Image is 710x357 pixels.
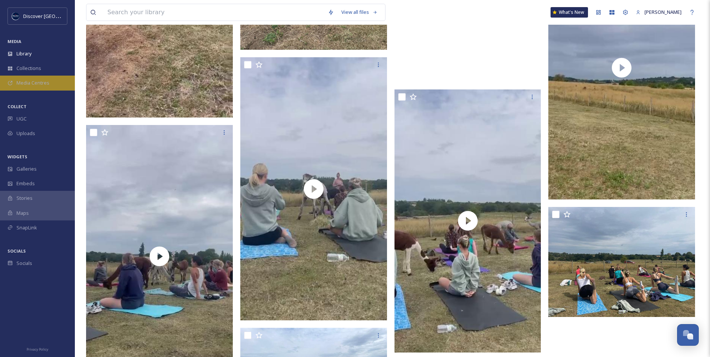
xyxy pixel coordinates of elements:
span: Discover [GEOGRAPHIC_DATA] [23,12,91,19]
span: Stories [16,195,33,202]
span: UGC [16,115,27,122]
img: Untitled%20design%20%282%29.png [12,12,19,20]
span: COLLECT [7,104,27,109]
a: View all files [338,5,381,19]
span: [PERSON_NAME] [645,9,682,15]
span: SOCIALS [7,248,26,254]
span: WIDGETS [7,154,27,159]
input: Search your library [104,4,324,21]
span: Media Centres [16,79,49,86]
span: Uploads [16,130,35,137]
a: What's New [551,7,588,18]
span: Collections [16,65,41,72]
img: thumbnail [394,89,541,353]
a: [PERSON_NAME] [632,5,685,19]
span: Library [16,50,31,57]
a: Privacy Policy [27,344,48,353]
img: thumbnail [240,57,387,320]
span: Privacy Policy [27,347,48,352]
button: Open Chat [677,324,699,346]
img: Hideaway Wood Farm - Alpaca Yoga (3).jpeg [548,207,695,317]
span: SnapLink [16,224,37,231]
span: Maps [16,210,29,217]
span: Galleries [16,165,37,173]
span: MEDIA [7,39,21,44]
span: Socials [16,260,32,267]
span: Embeds [16,180,35,187]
